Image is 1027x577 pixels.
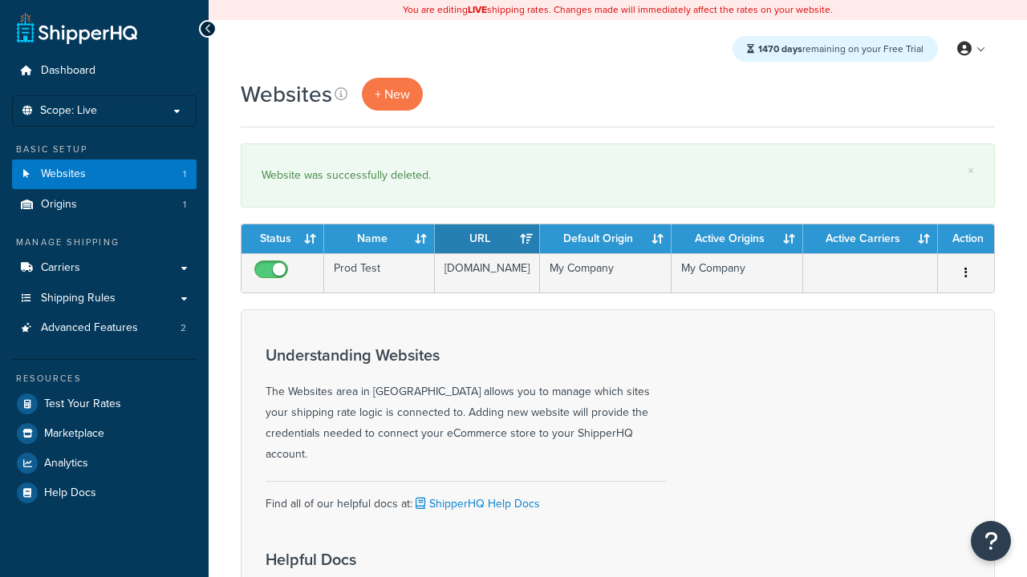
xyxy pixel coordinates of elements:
span: Origins [41,198,77,212]
span: Help Docs [44,486,96,500]
span: Analytics [44,457,88,470]
a: Advanced Features 2 [12,313,197,343]
span: 1 [183,198,186,212]
th: Status: activate to sort column ascending [242,224,324,253]
a: ShipperHQ Home [17,12,137,44]
a: Marketplace [12,419,197,448]
a: Analytics [12,449,197,478]
td: [DOMAIN_NAME] [435,253,540,293]
a: Origins 1 [12,190,197,220]
th: Action [938,224,994,253]
span: Websites [41,167,86,181]
span: + New [375,85,410,103]
li: Websites [12,159,197,189]
a: × [968,164,974,177]
a: Websites 1 [12,159,197,189]
th: Name: activate to sort column ascending [324,224,435,253]
div: remaining on your Free Trial [733,36,938,62]
a: Help Docs [12,478,197,507]
a: ShipperHQ Help Docs [412,495,540,512]
button: Open Resource Center [971,521,1011,561]
div: Website was successfully deleted. [262,164,974,187]
span: Shipping Rules [41,292,116,305]
td: My Company [540,253,672,293]
th: Active Carriers: activate to sort column ascending [803,224,938,253]
span: Marketplace [44,427,104,441]
span: Advanced Features [41,321,138,335]
th: URL: activate to sort column ascending [435,224,540,253]
span: Dashboard [41,64,95,78]
div: Resources [12,372,197,385]
th: Active Origins: activate to sort column ascending [672,224,803,253]
span: Scope: Live [40,104,97,118]
a: Dashboard [12,56,197,86]
h3: Helpful Docs [266,551,554,568]
div: Manage Shipping [12,236,197,249]
li: Origins [12,190,197,220]
h1: Websites [241,79,332,110]
span: Test Your Rates [44,397,121,411]
a: + New [362,78,423,111]
strong: 1470 days [758,42,802,56]
div: Basic Setup [12,143,197,156]
a: Test Your Rates [12,389,197,418]
a: Shipping Rules [12,284,197,313]
div: Find all of our helpful docs at: [266,481,667,514]
th: Default Origin: activate to sort column ascending [540,224,672,253]
span: 2 [181,321,186,335]
b: LIVE [468,2,487,17]
li: Advanced Features [12,313,197,343]
span: 1 [183,167,186,181]
td: My Company [672,253,803,293]
td: Prod Test [324,253,435,293]
div: The Websites area in [GEOGRAPHIC_DATA] allows you to manage which sites your shipping rate logic ... [266,346,667,465]
a: Carriers [12,253,197,283]
span: Carriers [41,261,80,275]
h3: Understanding Websites [266,346,667,364]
